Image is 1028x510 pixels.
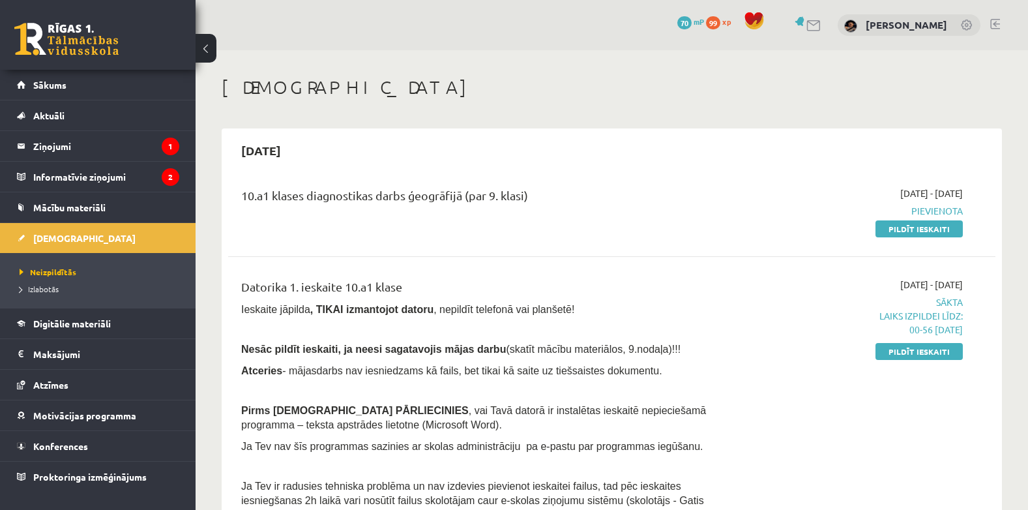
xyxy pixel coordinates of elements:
span: Proktoringa izmēģinājums [33,471,147,483]
h1: [DEMOGRAPHIC_DATA] [222,76,1002,98]
a: Mācību materiāli [17,192,179,222]
i: 2 [162,168,179,186]
span: xp [722,16,731,27]
span: Atzīmes [33,379,68,391]
span: mP [694,16,704,27]
span: Sākums [33,79,66,91]
a: Aktuāli [17,100,179,130]
img: Daila Kronberga [844,20,857,33]
span: - mājasdarbs nav iesniedzams kā fails, bet tikai kā saite uz tiešsaistes dokumentu. [241,365,662,376]
span: (skatīt mācību materiālos, 9.nodaļa)!!! [506,344,681,355]
a: Motivācijas programma [17,400,179,430]
span: Ja Tev nav šīs programmas sazinies ar skolas administrāciju pa e-pastu par programmas iegūšanu. [241,441,703,452]
span: Pievienota [735,204,963,218]
span: [DEMOGRAPHIC_DATA] [33,232,136,244]
span: Mācību materiāli [33,202,106,213]
i: 1 [162,138,179,155]
span: Nesāc pildīt ieskaiti, ja neesi sagatavojis mājas darbu [241,344,506,355]
span: 70 [677,16,692,29]
span: Motivācijas programma [33,410,136,421]
a: Konferences [17,431,179,461]
a: Digitālie materiāli [17,308,179,338]
a: Pildīt ieskaiti [875,220,963,237]
span: Izlabotās [20,284,59,294]
b: Atceries [241,365,282,376]
a: Informatīvie ziņojumi2 [17,162,179,192]
a: 99 xp [706,16,737,27]
span: Aktuāli [33,110,65,121]
span: Digitālie materiāli [33,318,111,329]
a: [PERSON_NAME] [866,18,947,31]
span: [DATE] - [DATE] [900,278,963,292]
a: Pildīt ieskaiti [875,343,963,360]
a: Sākums [17,70,179,100]
span: Konferences [33,440,88,452]
a: Maksājumi [17,339,179,369]
a: [DEMOGRAPHIC_DATA] [17,223,179,253]
a: 70 mP [677,16,704,27]
span: Pirms [DEMOGRAPHIC_DATA] PĀRLIECINIES [241,405,469,416]
legend: Informatīvie ziņojumi [33,162,179,192]
div: Datorika 1. ieskaite 10.a1 klase [241,278,716,302]
legend: Maksājumi [33,339,179,369]
span: , vai Tavā datorā ir instalētas ieskaitē nepieciešamā programma – teksta apstrādes lietotne (Micr... [241,405,706,430]
div: 10.a1 klases diagnostikas darbs ģeogrāfijā (par 9. klasi) [241,187,716,211]
legend: Ziņojumi [33,131,179,161]
span: Sākta [735,295,963,337]
h2: [DATE] [228,135,294,166]
a: Ziņojumi1 [17,131,179,161]
p: Laiks izpildei līdz: 00-56 [DATE] [735,309,963,337]
span: Neizpildītās [20,267,76,277]
a: Proktoringa izmēģinājums [17,462,179,492]
span: [DATE] - [DATE] [900,187,963,200]
span: Ieskaite jāpilda , nepildīt telefonā vai planšetē! [241,304,574,315]
a: Neizpildītās [20,266,183,278]
span: 99 [706,16,720,29]
a: Rīgas 1. Tālmācības vidusskola [14,23,119,55]
a: Izlabotās [20,283,183,295]
b: , TIKAI izmantojot datoru [310,304,433,315]
a: Atzīmes [17,370,179,400]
